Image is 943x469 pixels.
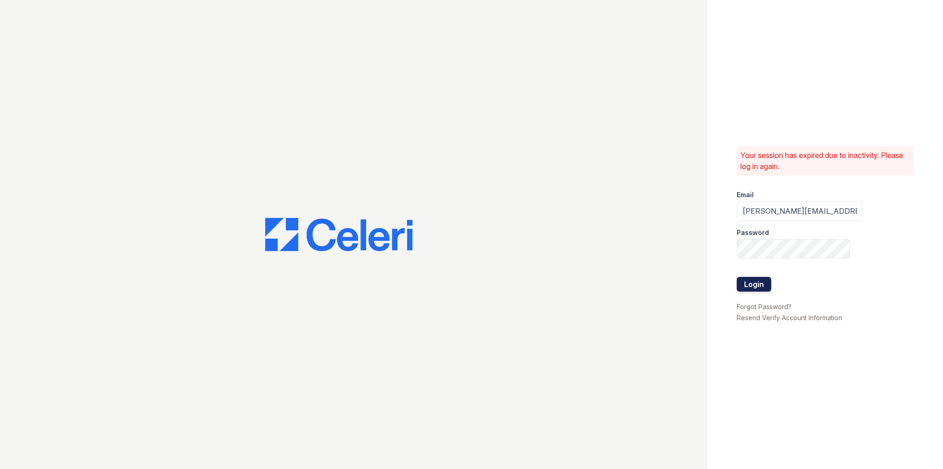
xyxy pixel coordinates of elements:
[737,190,754,199] label: Email
[737,314,842,322] a: Resend Verify Account Information
[737,277,771,292] button: Login
[265,218,413,251] img: CE_Logo_Blue-a8612792a0a2168367f1c8372b55b34899dd931a85d93a1a3d3e32e68fde9ad4.png
[737,303,792,311] a: Forgot Password?
[737,228,769,237] label: Password
[740,150,910,172] p: Your session has expired due to inactivity. Please log in again.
